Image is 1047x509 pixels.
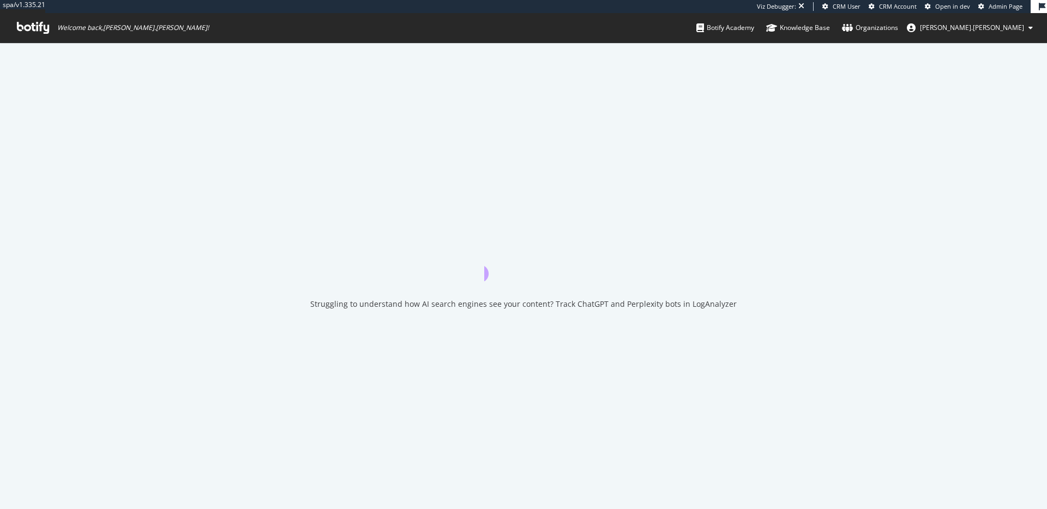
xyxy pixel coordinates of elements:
div: Viz Debugger: [757,2,796,11]
div: Organizations [842,22,898,33]
a: Botify Academy [696,13,754,43]
a: CRM Account [869,2,917,11]
a: Admin Page [978,2,1022,11]
span: Welcome back, [PERSON_NAME].[PERSON_NAME] ! [57,23,209,32]
a: Open in dev [925,2,970,11]
div: animation [484,242,563,281]
span: CRM User [833,2,861,10]
div: Botify Academy [696,22,754,33]
div: Knowledge Base [766,22,830,33]
span: Admin Page [989,2,1022,10]
span: joe.mcdonald [920,23,1024,32]
span: CRM Account [879,2,917,10]
a: Knowledge Base [766,13,830,43]
a: Organizations [842,13,898,43]
button: [PERSON_NAME].[PERSON_NAME] [898,19,1042,37]
div: Struggling to understand how AI search engines see your content? Track ChatGPT and Perplexity bot... [310,299,737,310]
a: CRM User [822,2,861,11]
span: Open in dev [935,2,970,10]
